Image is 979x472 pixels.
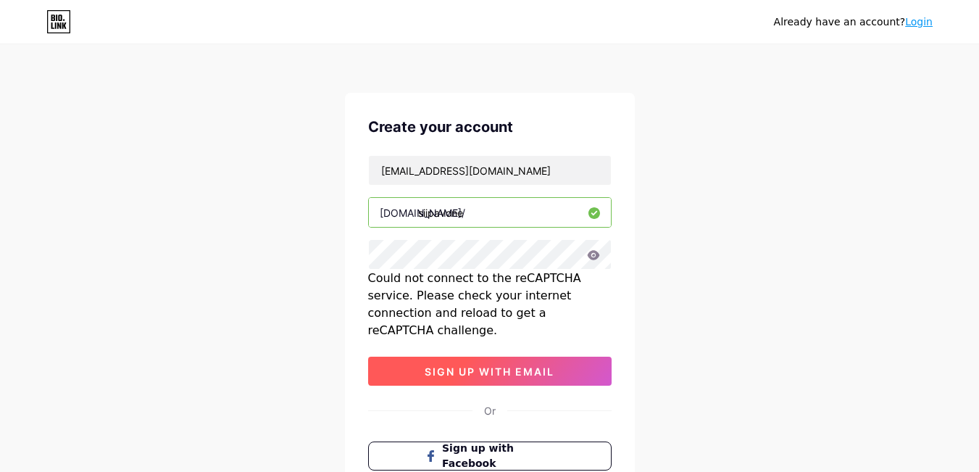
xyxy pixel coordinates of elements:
[369,198,611,227] input: username
[368,116,612,138] div: Create your account
[369,156,611,185] input: Email
[442,441,554,471] span: Sign up with Facebook
[368,442,612,471] button: Sign up with Facebook
[774,15,933,30] div: Already have an account?
[425,365,554,378] span: sign up with email
[368,357,612,386] button: sign up with email
[380,205,465,220] div: [DOMAIN_NAME]/
[905,16,933,28] a: Login
[368,270,612,339] div: Could not connect to the reCAPTCHA service. Please check your internet connection and reload to g...
[484,403,496,418] div: Or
